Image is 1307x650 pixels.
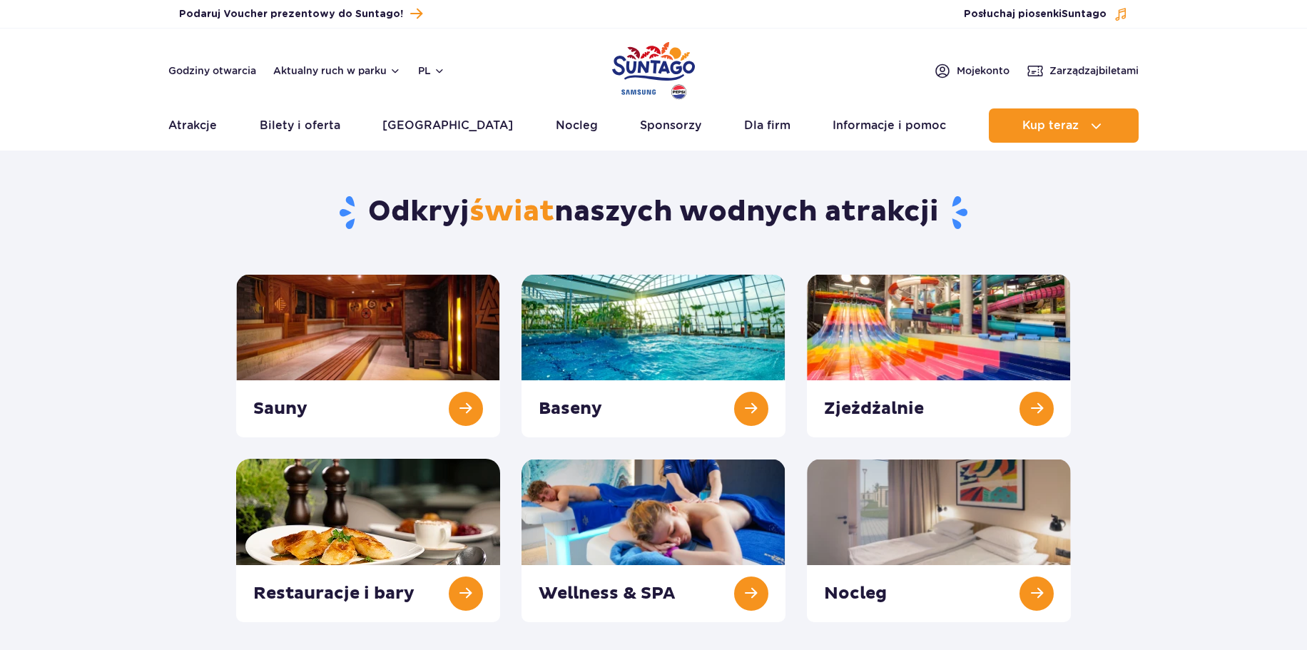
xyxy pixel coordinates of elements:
a: Godziny otwarcia [168,64,256,78]
a: Sponsorzy [640,108,701,143]
a: Informacje i pomoc [833,108,946,143]
span: Zarządzaj biletami [1049,64,1139,78]
a: Nocleg [556,108,598,143]
button: Kup teraz [989,108,1139,143]
span: Posłuchaj piosenki [964,7,1107,21]
a: Atrakcje [168,108,217,143]
a: Podaruj Voucher prezentowy do Suntago! [179,4,422,24]
span: Podaruj Voucher prezentowy do Suntago! [179,7,403,21]
a: Mojekonto [934,62,1010,79]
h1: Odkryj naszych wodnych atrakcji [236,194,1072,231]
button: Aktualny ruch w parku [273,65,401,76]
a: Dla firm [744,108,790,143]
a: Zarządzajbiletami [1027,62,1139,79]
button: pl [418,64,445,78]
span: Moje konto [957,64,1010,78]
span: Kup teraz [1022,119,1079,132]
span: świat [469,194,554,230]
button: Posłuchaj piosenkiSuntago [964,7,1128,21]
a: Bilety i oferta [260,108,340,143]
a: [GEOGRAPHIC_DATA] [382,108,513,143]
span: Suntago [1062,9,1107,19]
a: Park of Poland [612,36,695,101]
